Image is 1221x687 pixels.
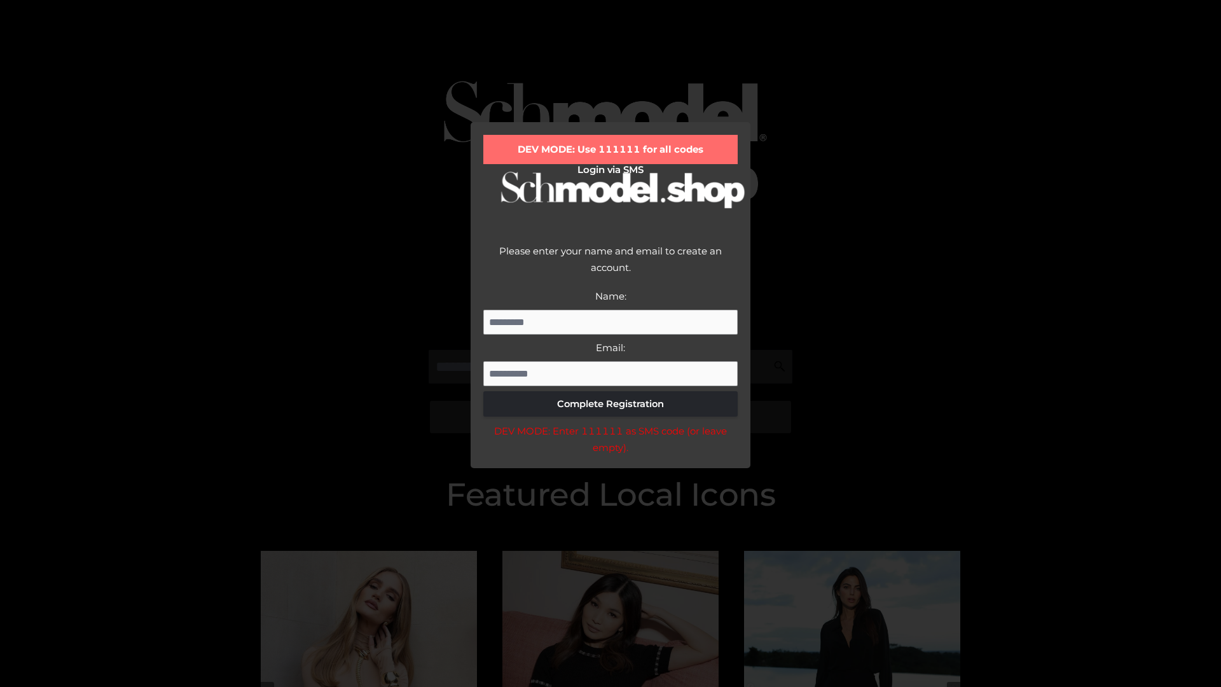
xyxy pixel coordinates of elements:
label: Name: [595,290,626,302]
div: DEV MODE: Enter 111111 as SMS code (or leave empty). [483,423,738,455]
label: Email: [596,342,625,354]
div: Please enter your name and email to create an account. [483,243,738,288]
div: DEV MODE: Use 111111 for all codes [483,135,738,164]
h2: Login via SMS [483,164,738,176]
button: Complete Registration [483,391,738,417]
